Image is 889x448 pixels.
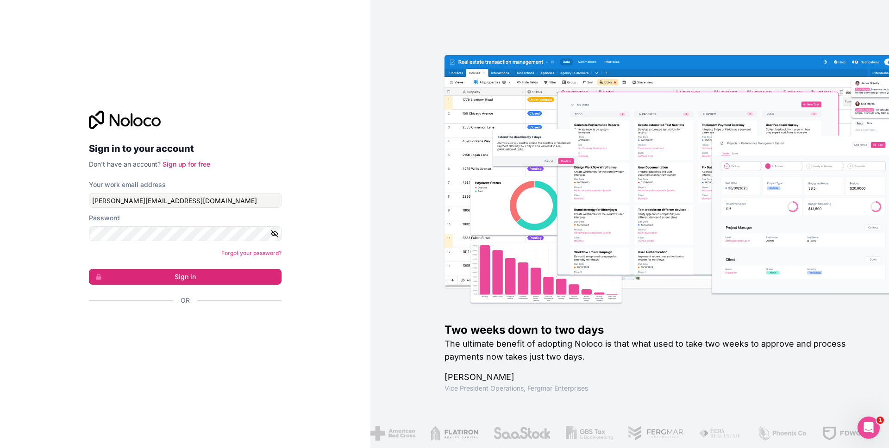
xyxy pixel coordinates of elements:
[699,426,742,441] img: /assets/fiera-fwj2N5v4.png
[858,417,880,439] iframe: Intercom live chat
[566,426,613,441] img: /assets/gbstax-C-GtDUiK.png
[89,213,120,223] label: Password
[89,226,282,241] input: Password
[493,426,551,441] img: /assets/saastock-C6Zbiodz.png
[430,426,478,441] img: /assets/flatiron-C8eUkumj.png
[370,426,415,441] img: /assets/american-red-cross-BAupjrZR.png
[84,315,279,336] iframe: Sign in with Google Button
[163,160,210,168] a: Sign up for free
[876,417,884,424] span: 1
[89,140,282,157] h2: Sign in to your account
[757,426,807,441] img: /assets/phoenix-BREaitsQ.png
[221,249,282,256] a: Forgot your password?
[89,160,161,168] span: Don't have an account?
[181,296,190,305] span: Or
[89,180,166,189] label: Your work email address
[627,426,684,441] img: /assets/fergmar-CudnrXN5.png
[444,337,859,363] h2: The ultimate benefit of adopting Noloco is that what used to take two weeks to approve and proces...
[444,384,859,393] h1: Vice President Operations , Fergmar Enterprises
[89,269,282,285] button: Sign in
[444,323,859,337] h1: Two weeks down to two days
[89,193,282,208] input: Email address
[444,371,859,384] h1: [PERSON_NAME]
[821,426,876,441] img: /assets/fdworks-Bi04fVtw.png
